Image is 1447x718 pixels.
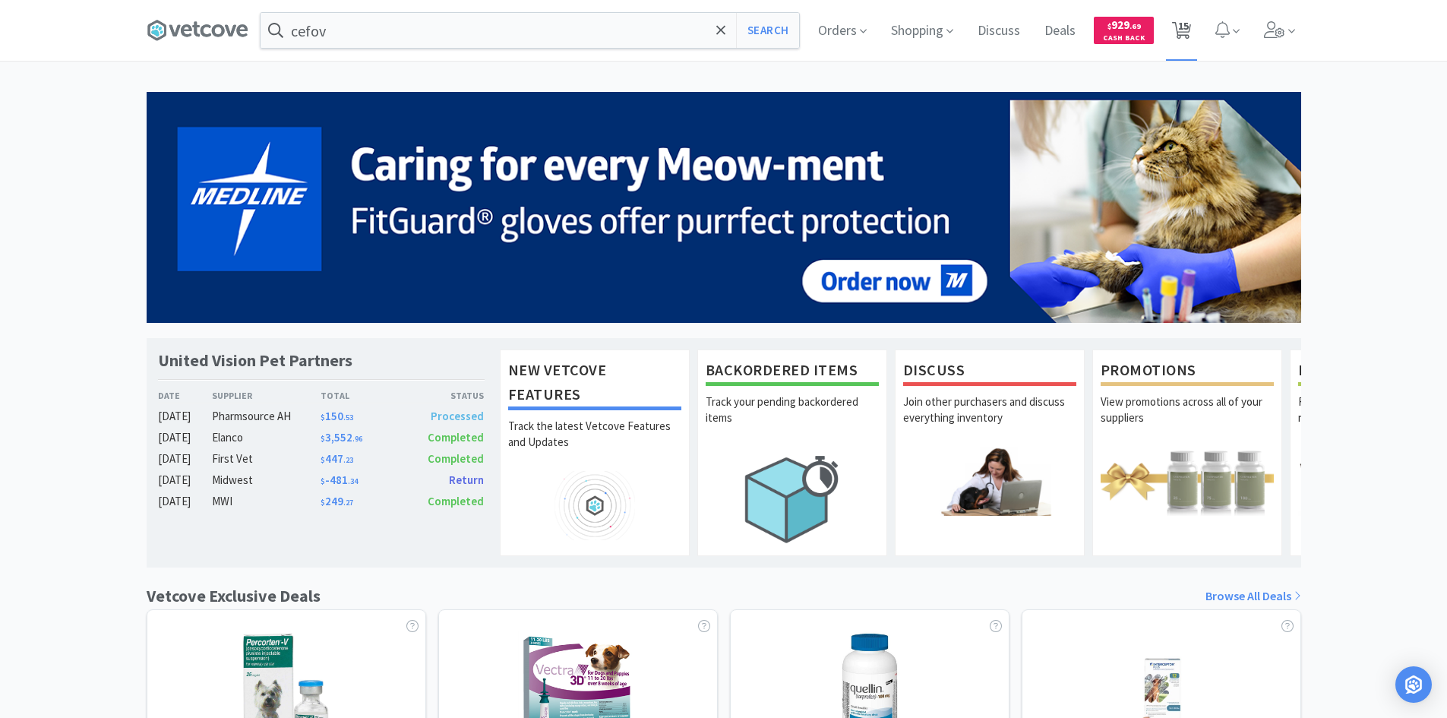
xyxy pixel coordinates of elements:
[158,388,213,403] div: Date
[1129,21,1141,31] span: . 69
[1103,34,1145,44] span: Cash Back
[158,450,485,468] a: [DATE]First Vet$447.23Completed
[428,494,484,508] span: Completed
[158,350,352,372] h1: United Vision Pet Partners
[147,583,321,609] h1: Vetcove Exclusive Deals
[321,498,325,508] span: $
[212,450,321,468] div: First Vet
[158,471,485,489] a: [DATE]Midwest$-481.34Return
[428,451,484,466] span: Completed
[352,434,362,444] span: . 96
[1094,10,1154,51] a: $929.69Cash Back
[1038,24,1082,38] a: Deals
[697,350,887,556] a: Backordered ItemsTrack your pending backordered items
[431,409,484,423] span: Processed
[1395,666,1432,703] div: Open Intercom Messenger
[736,13,799,48] button: Search
[508,471,681,540] img: hero_feature_roadmap.png
[321,388,403,403] div: Total
[449,473,484,487] span: Return
[343,455,353,465] span: . 23
[972,24,1026,38] a: Discuss
[321,434,325,444] span: $
[508,418,681,471] p: Track the latest Vetcove Features and Updates
[212,407,321,425] div: Pharmsource AH
[343,498,353,508] span: . 27
[403,388,485,403] div: Status
[261,13,799,48] input: Search by item, sku, manufacturer, ingredient, size...
[706,358,879,386] h1: Backordered Items
[1166,26,1197,40] a: 15
[321,451,353,466] span: 447
[1101,394,1274,447] p: View promotions across all of your suppliers
[321,409,353,423] span: 150
[158,407,485,425] a: [DATE]Pharmsource AH$150.53Processed
[1107,17,1141,32] span: 929
[158,492,485,511] a: [DATE]MWI$249.27Completed
[321,473,358,487] span: -481
[158,492,213,511] div: [DATE]
[158,450,213,468] div: [DATE]
[321,476,325,486] span: $
[212,471,321,489] div: Midwest
[212,492,321,511] div: MWI
[158,471,213,489] div: [DATE]
[1101,358,1274,386] h1: Promotions
[903,447,1076,516] img: hero_discuss.png
[903,394,1076,447] p: Join other purchasers and discuss everything inventory
[1101,447,1274,516] img: hero_promotions.png
[158,407,213,425] div: [DATE]
[321,413,325,422] span: $
[903,358,1076,386] h1: Discuss
[428,430,484,444] span: Completed
[343,413,353,422] span: . 53
[706,447,879,551] img: hero_backorders.png
[1107,21,1111,31] span: $
[500,350,690,556] a: New Vetcove FeaturesTrack the latest Vetcove Features and Updates
[1205,587,1301,606] a: Browse All Deals
[158,429,485,447] a: [DATE]Elanco$3,552.96Completed
[212,429,321,447] div: Elanco
[348,476,358,486] span: . 34
[895,350,1085,556] a: DiscussJoin other purchasers and discuss everything inventory
[147,92,1301,323] img: 5b85490d2c9a43ef9873369d65f5cc4c_481.png
[1092,350,1282,556] a: PromotionsView promotions across all of your suppliers
[321,455,325,465] span: $
[212,388,321,403] div: Supplier
[706,394,879,447] p: Track your pending backordered items
[321,430,362,444] span: 3,552
[321,494,353,508] span: 249
[508,358,681,410] h1: New Vetcove Features
[158,429,213,447] div: [DATE]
